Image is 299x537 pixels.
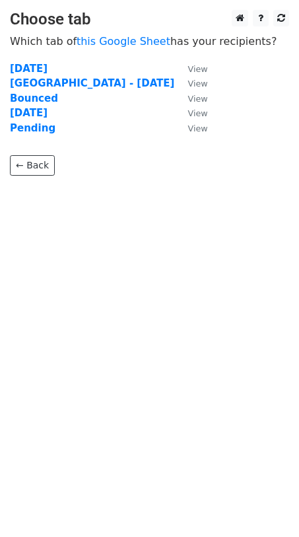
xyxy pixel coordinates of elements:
h3: Choose tab [10,10,289,29]
p: Which tab of has your recipients? [10,34,289,48]
a: View [174,122,207,134]
a: [DATE] [10,107,48,119]
small: View [187,64,207,74]
a: View [174,107,207,119]
a: View [174,63,207,75]
a: this Google Sheet [77,35,170,48]
small: View [187,79,207,89]
a: View [174,77,207,89]
small: View [187,124,207,133]
a: Bounced [10,92,58,104]
a: ← Back [10,155,55,176]
a: View [174,92,207,104]
small: View [187,108,207,118]
a: [GEOGRAPHIC_DATA] - [DATE] [10,77,174,89]
small: View [187,94,207,104]
a: [DATE] [10,63,48,75]
a: Pending [10,122,55,134]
